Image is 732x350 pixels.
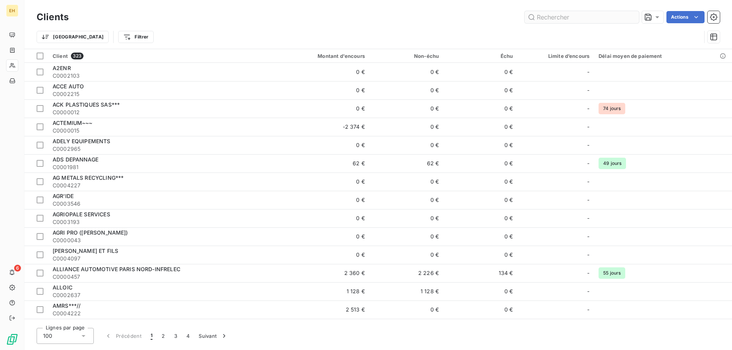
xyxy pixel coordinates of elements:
[182,328,194,344] button: 4
[369,154,443,173] td: 62 €
[53,321,70,327] span: AM TP
[599,158,626,169] span: 49 jours
[53,65,71,71] span: A2ENR
[599,103,625,114] span: 74 jours
[270,81,369,99] td: 0 €
[443,209,517,227] td: 0 €
[53,120,93,126] span: ACTEMIUM~~~
[100,328,146,344] button: Précédent
[587,214,589,222] span: -
[443,191,517,209] td: 0 €
[706,324,724,342] iframe: Intercom live chat
[53,193,74,199] span: AGR'IDE
[270,282,369,300] td: 1 128 €
[37,31,109,43] button: [GEOGRAPHIC_DATA]
[587,288,589,295] span: -
[443,99,517,118] td: 0 €
[53,200,266,208] span: C0003546
[587,178,589,185] span: -
[599,53,727,59] div: Délai moyen de paiement
[53,182,266,189] span: C0004227
[443,118,517,136] td: 0 €
[448,53,513,59] div: Échu
[14,265,21,272] span: 6
[270,264,369,282] td: 2 360 €
[369,81,443,99] td: 0 €
[443,264,517,282] td: 134 €
[53,163,266,171] span: C0001981
[53,174,124,181] span: AG METALS RECYCLING***
[270,154,369,173] td: 62 €
[53,90,266,98] span: C0002215
[53,127,266,134] span: C0000015
[53,248,118,254] span: [PERSON_NAME] ET FILS
[587,68,589,76] span: -
[37,10,69,24] h3: Clients
[53,310,266,317] span: C0004222
[587,105,589,112] span: -
[270,246,369,264] td: 0 €
[53,284,72,291] span: ALLOIC
[270,191,369,209] td: 0 €
[443,227,517,246] td: 0 €
[270,99,369,118] td: 0 €
[53,218,266,226] span: C0003193
[443,173,517,191] td: 0 €
[587,196,589,204] span: -
[443,81,517,99] td: 0 €
[599,267,625,279] span: 55 jours
[71,53,83,59] span: 323
[369,173,443,191] td: 0 €
[6,5,18,17] div: EH
[275,53,365,59] div: Montant d'encours
[587,269,589,277] span: -
[270,118,369,136] td: -2 374 €
[157,328,169,344] button: 2
[53,237,266,244] span: C0000043
[587,123,589,131] span: -
[587,306,589,313] span: -
[53,156,98,163] span: ADS DEPANNAGE
[369,319,443,337] td: 0 €
[151,332,152,340] span: 1
[194,328,233,344] button: Suivant
[369,209,443,227] td: 0 €
[43,332,52,340] span: 100
[522,53,589,59] div: Limite d’encours
[369,227,443,246] td: 0 €
[170,328,182,344] button: 3
[666,11,705,23] button: Actions
[587,86,589,94] span: -
[53,255,266,262] span: C0004097
[369,99,443,118] td: 0 €
[53,72,266,80] span: C0002103
[53,291,266,299] span: C0002637
[270,227,369,246] td: 0 €
[53,138,111,144] span: ADELY EQUIPEMENTS
[53,145,266,153] span: C0002965
[443,282,517,300] td: 0 €
[443,63,517,81] td: 0 €
[443,154,517,173] td: 0 €
[374,53,439,59] div: Non-échu
[369,264,443,282] td: 2 226 €
[270,63,369,81] td: 0 €
[53,273,266,281] span: C0000457
[369,136,443,154] td: 0 €
[53,83,84,89] span: ACCE AUTO
[53,229,128,236] span: AGRI PRO ([PERSON_NAME])
[270,319,369,337] td: 0 €
[587,160,589,167] span: -
[587,251,589,259] span: -
[270,136,369,154] td: 0 €
[443,319,517,337] td: 0 €
[443,136,517,154] td: 0 €
[587,141,589,149] span: -
[369,191,443,209] td: 0 €
[118,31,153,43] button: Filtrer
[53,266,180,272] span: ALLIANCE AUTOMOTIVE PARIS NORD-INFRELEC
[443,246,517,264] td: 0 €
[525,11,639,23] input: Rechercher
[53,109,266,116] span: C0000012
[369,246,443,264] td: 0 €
